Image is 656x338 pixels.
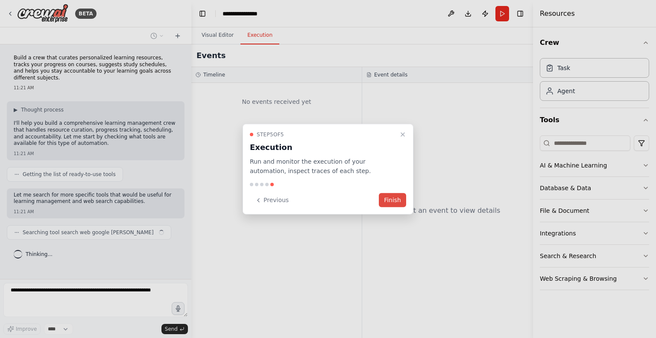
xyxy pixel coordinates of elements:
[250,156,396,176] p: Run and monitor the execution of your automation, inspect traces of each step.
[250,193,294,207] button: Previous
[257,131,284,138] span: Step 5 of 5
[379,193,406,207] button: Finish
[250,141,396,153] h3: Execution
[398,129,408,139] button: Close walkthrough
[196,8,208,20] button: Hide left sidebar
